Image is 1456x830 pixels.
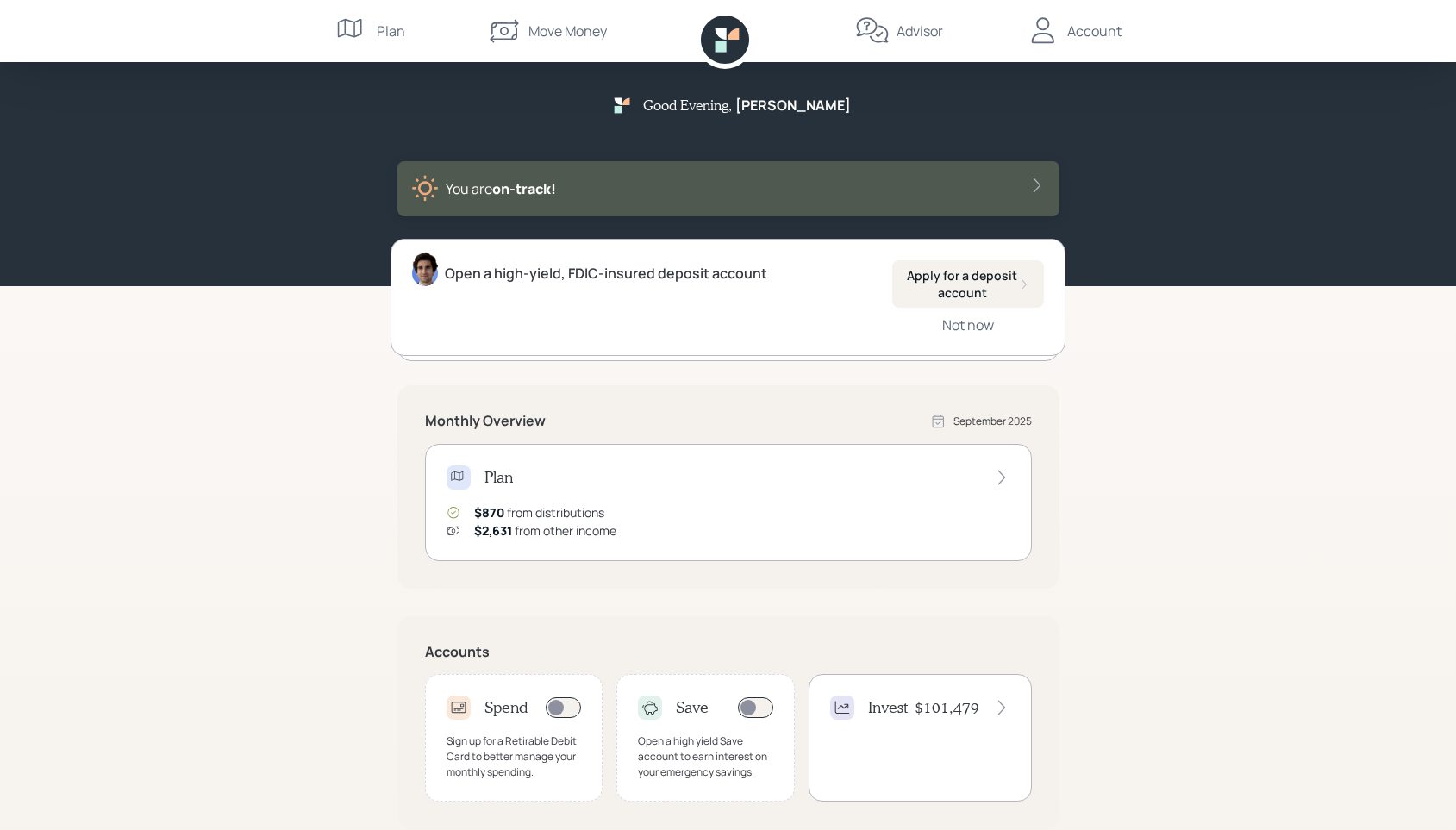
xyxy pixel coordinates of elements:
h4: Spend [484,698,528,717]
h5: Accounts [425,644,1032,660]
span: on‑track! [492,179,556,198]
div: Apply for a deposit account [906,267,1030,301]
h4: Plan [484,468,513,487]
h4: Save [676,698,709,717]
div: Sign up for a Retirable Debit Card to better manage your monthly spending. [447,733,582,780]
h5: [PERSON_NAME] [735,97,851,114]
div: September 2025 [953,414,1032,429]
img: sunny-XHVQM73Q.digested.png [411,175,439,203]
div: Open a high-yield, FDIC-insured deposit account [445,263,767,284]
div: Open a high yield Save account to earn interest on your emergency savings. [638,733,773,780]
h4: Invest [868,698,908,717]
span: $870 [474,504,504,521]
div: from distributions [474,503,604,521]
div: Advisor [897,21,943,41]
h5: Good Evening , [643,97,732,113]
div: You are [446,178,556,199]
h4: $101,479 [915,698,979,717]
div: Plan [377,21,405,41]
span: $2,631 [474,522,512,539]
div: from other income [474,521,616,540]
button: Apply for a deposit account [892,260,1044,308]
h5: Monthly Overview [425,413,546,429]
div: Account [1067,21,1122,41]
div: Move Money [528,21,607,41]
img: harrison-schaefer-headshot-2.png [412,252,438,286]
div: Not now [942,315,994,334]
